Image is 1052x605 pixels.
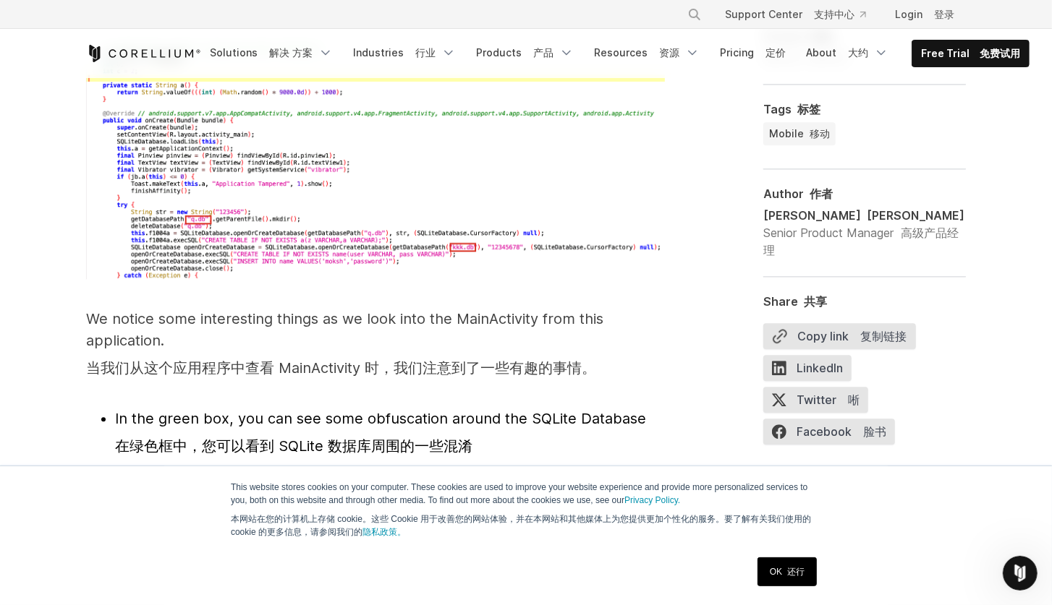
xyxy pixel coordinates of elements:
a: Industries [344,40,465,66]
font: 共享 [804,294,827,309]
font: 行业 [415,46,436,59]
button: Search [682,1,708,27]
span: Facebook [763,419,895,445]
a: Facebook 脸书 [763,419,904,450]
a: Pricing [711,40,794,66]
font: 移动 [810,127,830,140]
a: Corellium Home [86,45,201,62]
a: Free Trial [912,40,1029,66]
font: 大约 [848,46,868,59]
a: Mobile 移动 [763,122,836,145]
div: Author [763,186,966,201]
a: Solutions [201,40,342,66]
font: 当我们从这个应用程序中查看 MainActivity 时，我们注意到了一些有趣的事情。 [86,359,596,377]
font: 定价 [765,46,786,59]
font: 在绿色框中，您可以看到 SQLite 数据库周围的一些混淆 [115,437,472,455]
div: Share [763,294,966,309]
font: 登录 [934,8,954,20]
p: We notice some interesting things as we look into the MainActivity from this application. [86,308,665,385]
font: [PERSON_NAME] [867,208,964,223]
font: 标签 [797,102,820,116]
a: About [797,40,897,66]
a: Products [467,40,582,66]
span: LinkedIn [763,355,852,381]
a: 隐私政策。 [362,527,406,537]
font: 免费试用 [980,47,1020,59]
span: In the green box, you can see some obfuscation around the SQLite Database [115,410,646,455]
iframe: Intercom live chat [1003,556,1038,591]
a: Support Center [713,1,878,27]
a: Privacy Policy. [624,495,680,505]
font: 资源 [659,46,679,59]
div: Navigation Menu [670,1,966,27]
span: Mobile [769,126,830,141]
a: OK 还行 [758,557,817,586]
div: Tags [763,102,966,116]
a: Login [883,1,966,27]
font: 本网站在您的计算机上存储 cookie。这些 Cookie 用于改善您的网站体验，并在本网站和其他媒体上为您提供更加个性化的服务。要了解有关我们使用的 cookie 的更多信息，请参阅我们的 [231,514,811,537]
font: 唽 [848,392,860,407]
img: Obfuscation around the SQLite Database in the "mainactivity" tab [86,44,665,280]
font: 脸书 [863,424,886,439]
font: 作者 [810,186,833,201]
font: 支持中心 [814,8,854,20]
font: 解决 方案 [269,46,313,59]
font: 产品 [533,46,553,59]
a: Twitter 唽 [763,387,877,419]
div: Senior Product Manager [763,224,966,259]
div: [PERSON_NAME] [763,207,966,224]
font: 还行 [787,567,805,577]
a: Resources [585,40,708,66]
div: Navigation Menu [201,40,1030,67]
font: 复制链接 [860,329,907,343]
span: Twitter [763,387,868,413]
button: Copy link 复制链接 [763,323,916,349]
a: LinkedIn [763,355,860,387]
p: This website stores cookies on your computer. These cookies are used to improve your website expe... [231,481,821,544]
